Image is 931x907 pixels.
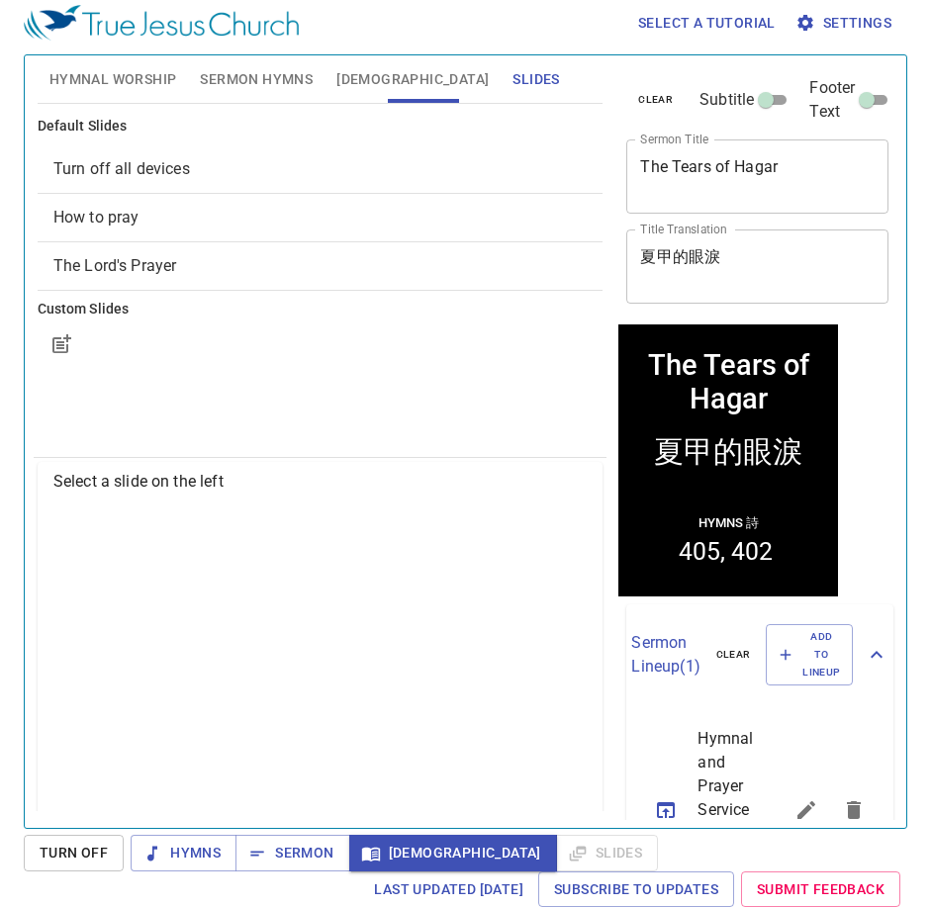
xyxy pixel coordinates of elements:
[365,841,541,865] span: [DEMOGRAPHIC_DATA]
[626,604,893,706] div: Sermon Lineup(1)clearAdd to Lineup
[53,159,190,178] span: [object Object]
[640,157,875,195] textarea: The Tears of Hagar
[631,631,699,679] p: Sermon Lineup ( 1 )
[554,877,718,902] span: Subscribe to Updates
[349,835,557,871] button: [DEMOGRAPHIC_DATA]
[640,247,875,285] textarea: 夏甲的眼淚
[235,835,349,871] button: Sermon
[24,5,299,41] img: True Jesus Church
[200,67,313,92] span: Sermon Hymns
[40,841,108,865] span: Turn Off
[146,841,221,865] span: Hymns
[626,88,685,112] button: clear
[53,208,140,227] span: [object Object]
[38,242,604,290] div: The Lord's Prayer
[638,11,776,36] span: Select a tutorial
[251,841,333,865] span: Sermon
[24,835,124,871] button: Turn Off
[799,11,891,36] span: Settings
[698,727,735,893] span: Hymnal and Prayer Service 唱詩祈禱會
[716,646,751,664] span: clear
[766,624,853,686] button: Add to Lineup
[699,88,754,112] span: Subtitle
[53,256,177,275] span: [object Object]
[618,324,838,596] iframe: from-child
[336,67,489,92] span: [DEMOGRAPHIC_DATA]
[38,116,604,137] h6: Default Slides
[38,194,604,241] div: How to pray
[757,877,884,902] span: Submit Feedback
[512,67,559,92] span: Slides
[38,299,604,320] h6: Custom Slides
[638,91,673,109] span: clear
[779,628,840,682] span: Add to Lineup
[131,835,236,871] button: Hymns
[791,5,899,42] button: Settings
[49,67,177,92] span: Hymnal Worship
[38,145,604,193] div: Turn off all devices
[374,877,523,902] span: Last updated [DATE]
[53,470,596,494] p: Select a slide on the left
[809,76,855,124] span: Footer Text
[704,643,763,667] button: clear
[630,5,784,42] button: Select a tutorial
